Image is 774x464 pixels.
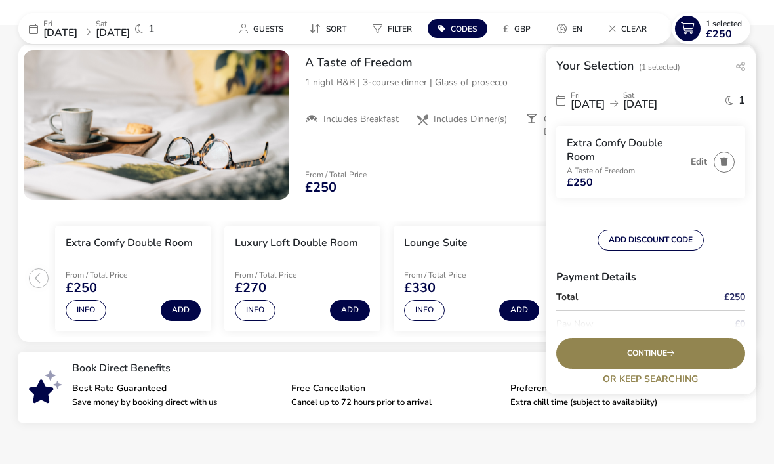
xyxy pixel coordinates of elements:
[556,58,634,74] h2: Your Selection
[72,398,281,407] p: Save money by booking direct with us
[627,349,674,358] span: Continue
[404,300,445,321] button: Info
[706,29,732,39] span: £250
[66,300,106,321] button: Info
[639,62,680,72] span: (1 Selected)
[706,18,742,29] span: 1 Selected
[24,50,289,200] swiper-slide: 1 / 1
[235,300,275,321] button: Info
[235,271,328,279] p: From / Total Price
[229,19,299,38] naf-pibe-menu-bar-item: Guests
[161,300,201,321] button: Add
[546,19,598,38] naf-pibe-menu-bar-item: en
[434,114,507,125] span: Includes Dinner(s)
[323,114,399,125] span: Includes Breakfast
[305,75,745,89] p: 1 night B&B | 3-course dinner | Glass of prosecco
[428,19,487,38] button: Codes
[544,114,625,137] span: Complimentary Drink
[235,236,358,250] h3: Luxury Loft Double Room
[253,24,283,34] span: Guests
[556,261,745,293] h3: Payment Details
[66,236,193,250] h3: Extra Comfy Double Room
[598,230,704,251] button: ADD DISCOUNT CODE
[235,282,266,295] span: £270
[388,24,412,34] span: Filter
[305,171,367,179] p: From / Total Price
[510,398,719,407] p: Extra chill time (subject to availability)
[691,157,707,167] button: Edit
[572,24,582,34] span: en
[43,20,77,28] p: Fri
[556,338,745,369] div: Continue
[299,19,362,38] naf-pibe-menu-bar-item: Sort
[326,24,346,34] span: Sort
[571,97,605,112] span: [DATE]
[291,398,500,407] p: Cancel up to 72 hours prior to arrival
[510,384,719,393] p: Preferential Check-in
[621,24,647,34] span: Clear
[218,221,387,337] swiper-slide: 2 / 4
[404,236,468,250] h3: Lounge Suite
[672,13,756,44] naf-pibe-menu-bar-item: 1 Selected£250
[546,19,593,38] button: en
[556,85,745,116] div: Fri[DATE]Sat[DATE]1
[305,181,336,194] span: £250
[598,19,657,38] button: Clear
[66,282,97,295] span: £250
[148,24,155,34] span: 1
[739,95,745,106] span: 1
[66,271,159,279] p: From / Total Price
[598,19,662,38] naf-pibe-menu-bar-item: Clear
[72,384,281,393] p: Best Rate Guaranteed
[362,19,428,38] naf-pibe-menu-bar-item: Filter
[387,221,556,337] swiper-slide: 3 / 4
[514,24,531,34] span: GBP
[571,91,605,99] p: Fri
[567,167,684,175] p: A Taste of Freedom
[567,177,593,188] span: £250
[49,221,218,337] swiper-slide: 1 / 4
[556,293,707,302] p: Total
[451,24,477,34] span: Codes
[330,300,370,321] button: Add
[43,26,77,40] span: [DATE]
[623,97,657,112] span: [DATE]
[96,26,130,40] span: [DATE]
[428,19,493,38] naf-pibe-menu-bar-item: Codes
[503,22,509,35] i: £
[295,45,756,148] div: A Taste of Freedom1 night B&B | 3-course dinner | Glass of proseccoIncludes BreakfastIncludes Din...
[499,300,539,321] button: Add
[362,19,422,38] button: Filter
[72,363,729,373] p: Book Direct Benefits
[96,20,130,28] p: Sat
[623,91,657,99] p: Sat
[493,19,541,38] button: £GBP
[299,19,357,38] button: Sort
[404,282,436,295] span: £330
[305,55,745,70] h2: A Taste of Freedom
[735,320,745,329] span: £0
[672,13,750,44] button: 1 Selected£250
[493,19,546,38] naf-pibe-menu-bar-item: £GBP
[724,293,745,302] span: £250
[404,271,497,279] p: From / Total Price
[567,137,684,164] h3: Extra Comfy Double Room
[556,374,745,384] a: Or Keep Searching
[556,314,707,334] p: Pay Now
[291,384,500,393] p: Free Cancellation
[18,13,215,44] div: Fri[DATE]Sat[DATE]1
[229,19,294,38] button: Guests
